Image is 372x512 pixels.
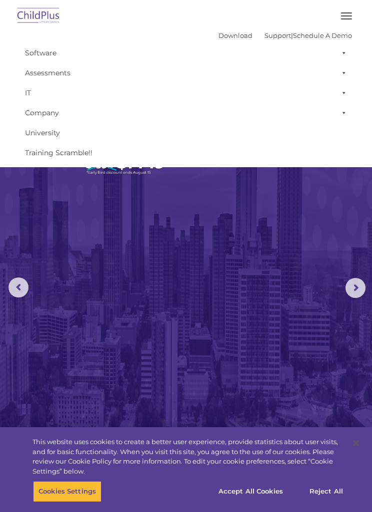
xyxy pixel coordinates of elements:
[345,432,367,454] button: Close
[293,31,352,39] a: Schedule A Demo
[20,83,352,103] a: IT
[20,103,352,123] a: Company
[20,143,352,163] a: Training Scramble!!
[213,481,288,502] button: Accept All Cookies
[33,481,101,502] button: Cookies Settings
[20,63,352,83] a: Assessments
[295,481,357,502] button: Reject All
[218,31,252,39] a: Download
[20,43,352,63] a: Software
[264,31,291,39] a: Support
[32,437,345,476] div: This website uses cookies to create a better user experience, provide statistics about user visit...
[160,58,190,65] span: Last name
[218,31,352,39] font: |
[15,4,62,28] img: ChildPlus by Procare Solutions
[160,99,202,106] span: Phone number
[20,123,352,143] a: University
